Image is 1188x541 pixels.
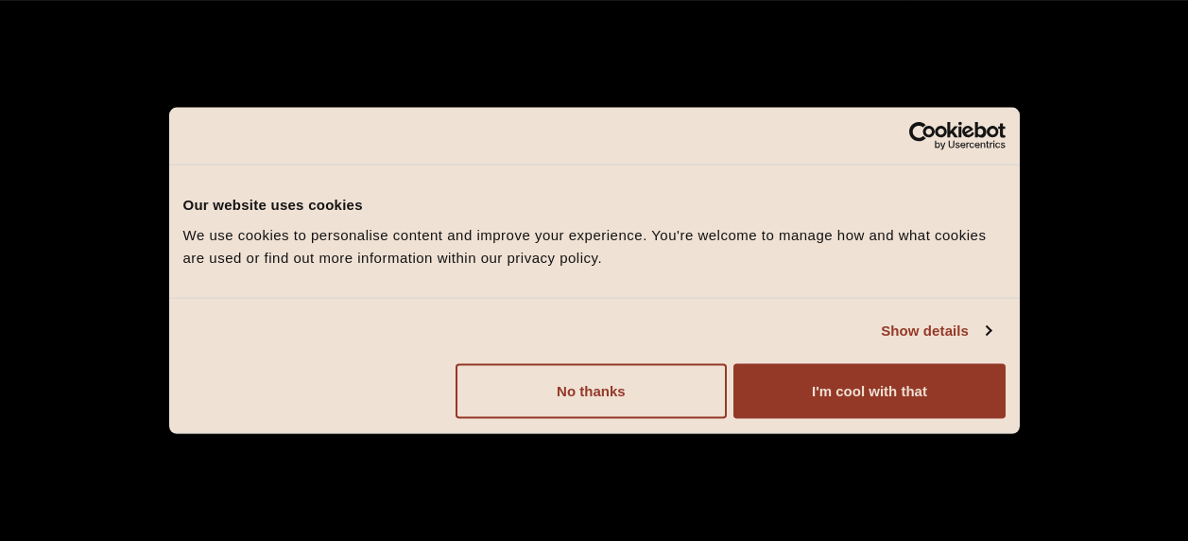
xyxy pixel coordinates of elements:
div: We use cookies to personalise content and improve your experience. You're welcome to manage how a... [183,223,1006,269]
button: No thanks [456,363,727,418]
a: Usercentrics Cookiebot - opens in a new window [840,122,1006,150]
div: Our website uses cookies [183,194,1006,217]
a: Show details [881,320,990,342]
button: I'm cool with that [733,363,1005,418]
